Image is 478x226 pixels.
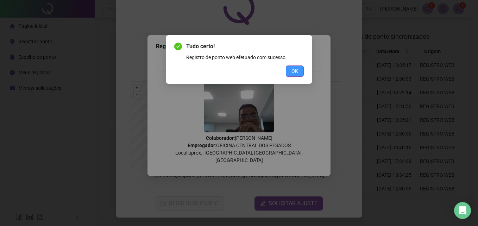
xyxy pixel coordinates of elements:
[286,65,304,77] button: OK
[291,67,298,75] span: OK
[174,43,182,50] span: check-circle
[186,54,304,61] div: Registro de ponto web efetuado com sucesso.
[454,202,471,219] div: Open Intercom Messenger
[186,42,304,51] span: Tudo certo!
